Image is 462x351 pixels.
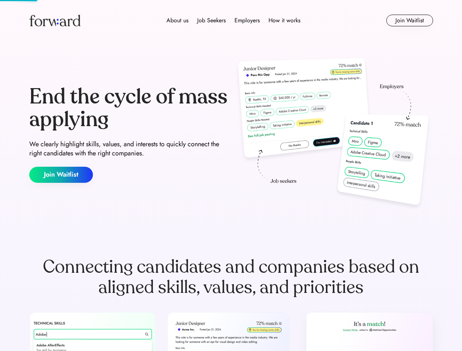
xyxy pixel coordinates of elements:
div: We clearly highlight skills, values, and interests to quickly connect the right candidates with t... [29,140,228,158]
div: About us [166,16,188,25]
button: Join Waitlist [386,15,433,26]
img: Forward logo [29,15,80,26]
img: hero-image.png [234,56,433,213]
div: Connecting candidates and companies based on aligned skills, values, and priorities [29,257,433,298]
div: How it works [268,16,300,25]
button: Join Waitlist [29,167,93,183]
div: End the cycle of mass applying [29,86,228,131]
div: Employers [234,16,260,25]
div: Job Seekers [197,16,226,25]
